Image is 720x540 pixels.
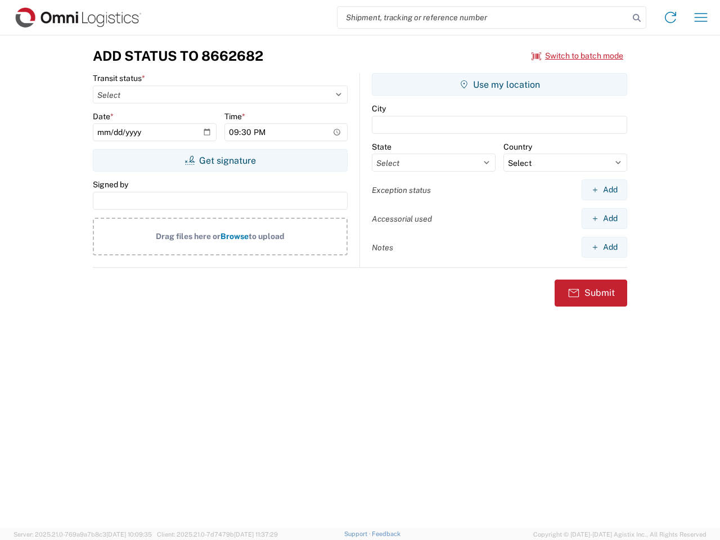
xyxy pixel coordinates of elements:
[582,208,627,229] button: Add
[93,179,128,190] label: Signed by
[93,111,114,121] label: Date
[156,232,220,241] span: Drag files here or
[372,73,627,96] button: Use my location
[93,149,348,172] button: Get signature
[372,103,386,114] label: City
[372,185,431,195] label: Exception status
[532,47,623,65] button: Switch to batch mode
[224,111,245,121] label: Time
[582,179,627,200] button: Add
[555,280,627,307] button: Submit
[503,142,532,152] label: Country
[344,530,372,537] a: Support
[582,237,627,258] button: Add
[106,531,152,538] span: [DATE] 10:09:35
[249,232,285,241] span: to upload
[220,232,249,241] span: Browse
[372,530,400,537] a: Feedback
[93,73,145,83] label: Transit status
[533,529,706,539] span: Copyright © [DATE]-[DATE] Agistix Inc., All Rights Reserved
[157,531,278,538] span: Client: 2025.21.0-7d7479b
[372,242,393,253] label: Notes
[372,142,391,152] label: State
[93,48,263,64] h3: Add Status to 8662682
[13,531,152,538] span: Server: 2025.21.0-769a9a7b8c3
[372,214,432,224] label: Accessorial used
[337,7,629,28] input: Shipment, tracking or reference number
[234,531,278,538] span: [DATE] 11:37:29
